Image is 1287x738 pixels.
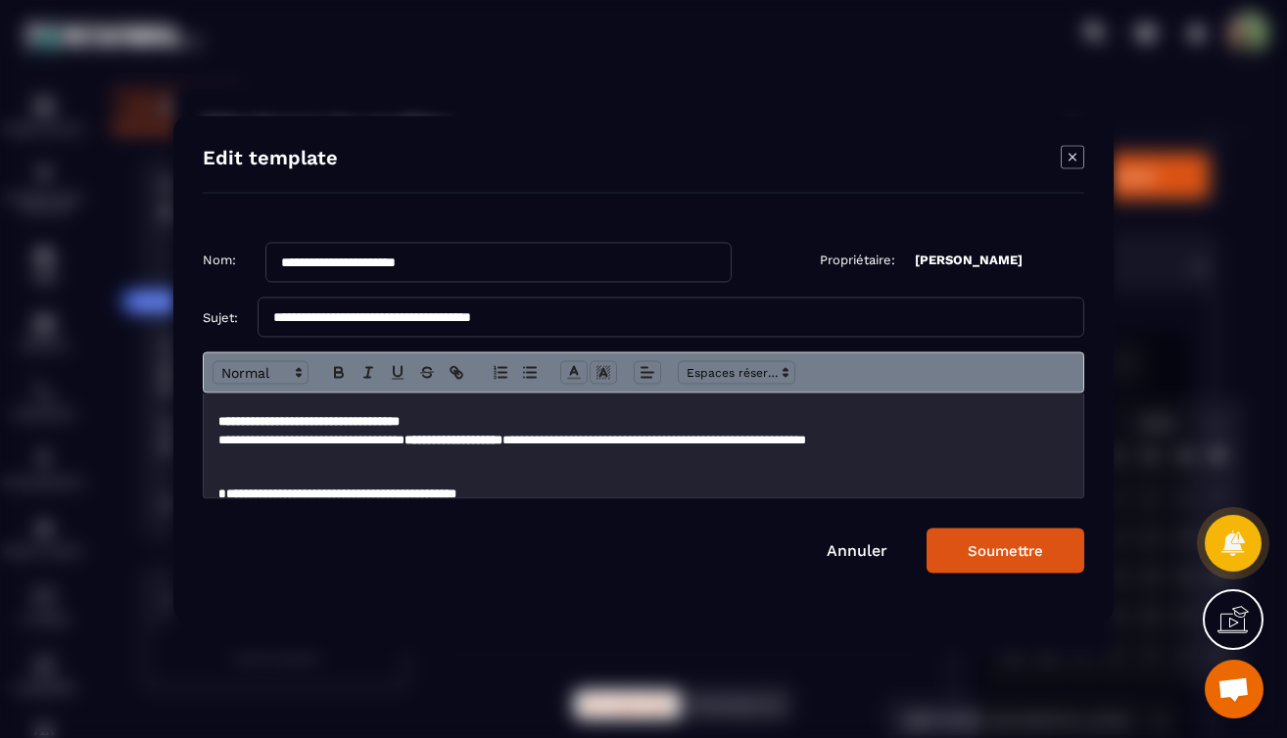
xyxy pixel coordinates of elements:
[927,529,1084,574] button: Soumettre
[203,146,338,173] h4: Edit template
[203,310,238,325] p: Sujet:
[827,541,887,560] a: Annuler
[968,542,1043,560] div: Soumettre
[820,253,895,267] p: Propriétaire:
[203,253,236,267] p: Nom:
[915,253,1023,267] p: [PERSON_NAME]
[1205,660,1263,718] a: Ouvrir le chat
